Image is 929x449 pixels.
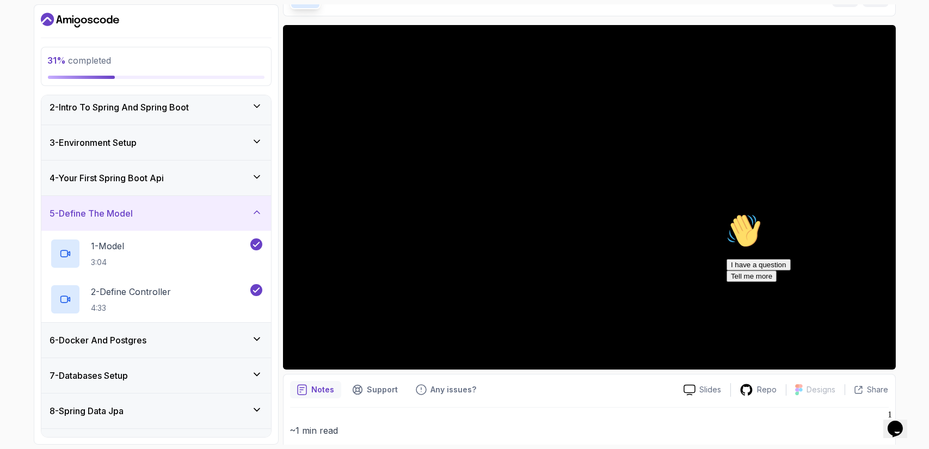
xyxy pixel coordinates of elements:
[675,384,730,396] a: Slides
[4,33,108,41] span: Hi! How can we help?
[722,209,918,400] iframe: chat widget
[346,381,405,398] button: Support button
[91,257,125,268] p: 3:04
[91,285,171,298] p: 2 - Define Controller
[50,238,262,269] button: 1-Model3:04
[41,358,271,393] button: 7-Databases Setup
[4,50,69,61] button: I have a question
[50,171,164,184] h3: 4 - Your First Spring Boot Api
[41,323,271,358] button: 6-Docker And Postgres
[50,207,133,220] h3: 5 - Define The Model
[41,11,119,29] a: Dashboard
[91,303,171,313] p: 4:33
[50,334,147,347] h3: 6 - Docker And Postgres
[41,125,271,160] button: 3-Environment Setup
[4,4,200,73] div: 👋Hi! How can we help?I have a questionTell me more
[883,405,918,438] iframe: chat widget
[50,404,124,417] h3: 8 - Spring Data Jpa
[41,196,271,231] button: 5-Define The Model
[50,369,128,382] h3: 7 - Databases Setup
[48,55,112,66] span: completed
[290,381,341,398] button: notes button
[48,55,66,66] span: 31 %
[41,393,271,428] button: 8-Spring Data Jpa
[4,4,39,39] img: :wave:
[700,384,722,395] p: Slides
[41,161,271,195] button: 4-Your First Spring Boot Api
[50,136,137,149] h3: 3 - Environment Setup
[367,384,398,395] p: Support
[91,239,125,253] p: 1 - Model
[283,25,896,370] iframe: 3 - DOcker Official Website
[290,423,889,438] p: ~1 min read
[312,384,335,395] p: Notes
[41,90,271,125] button: 2-Intro To Spring And Spring Boot
[50,101,189,114] h3: 2 - Intro To Spring And Spring Boot
[409,381,483,398] button: Feedback button
[431,384,477,395] p: Any issues?
[4,61,54,73] button: Tell me more
[50,284,262,315] button: 2-Define Controller4:33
